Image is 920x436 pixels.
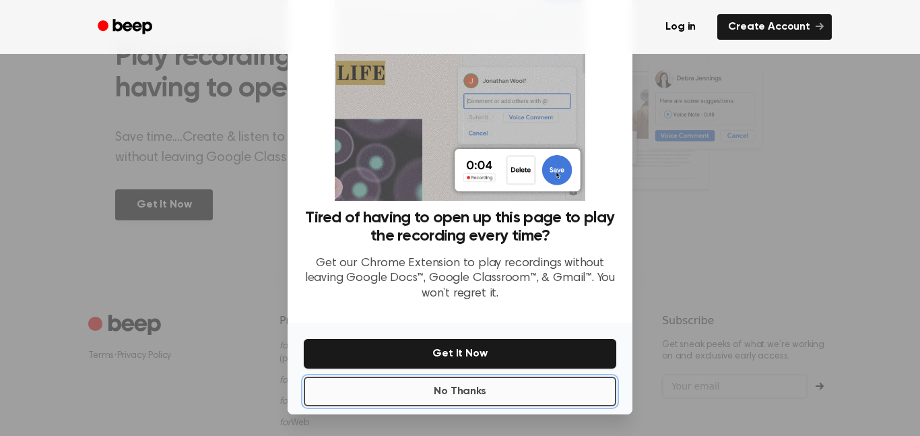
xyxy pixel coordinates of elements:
button: No Thanks [304,377,616,406]
a: Beep [88,14,164,40]
a: Create Account [717,14,832,40]
h3: Tired of having to open up this page to play the recording every time? [304,209,616,245]
p: Get our Chrome Extension to play recordings without leaving Google Docs™, Google Classroom™, & Gm... [304,256,616,302]
button: Get It Now [304,339,616,369]
a: Log in [652,11,709,42]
